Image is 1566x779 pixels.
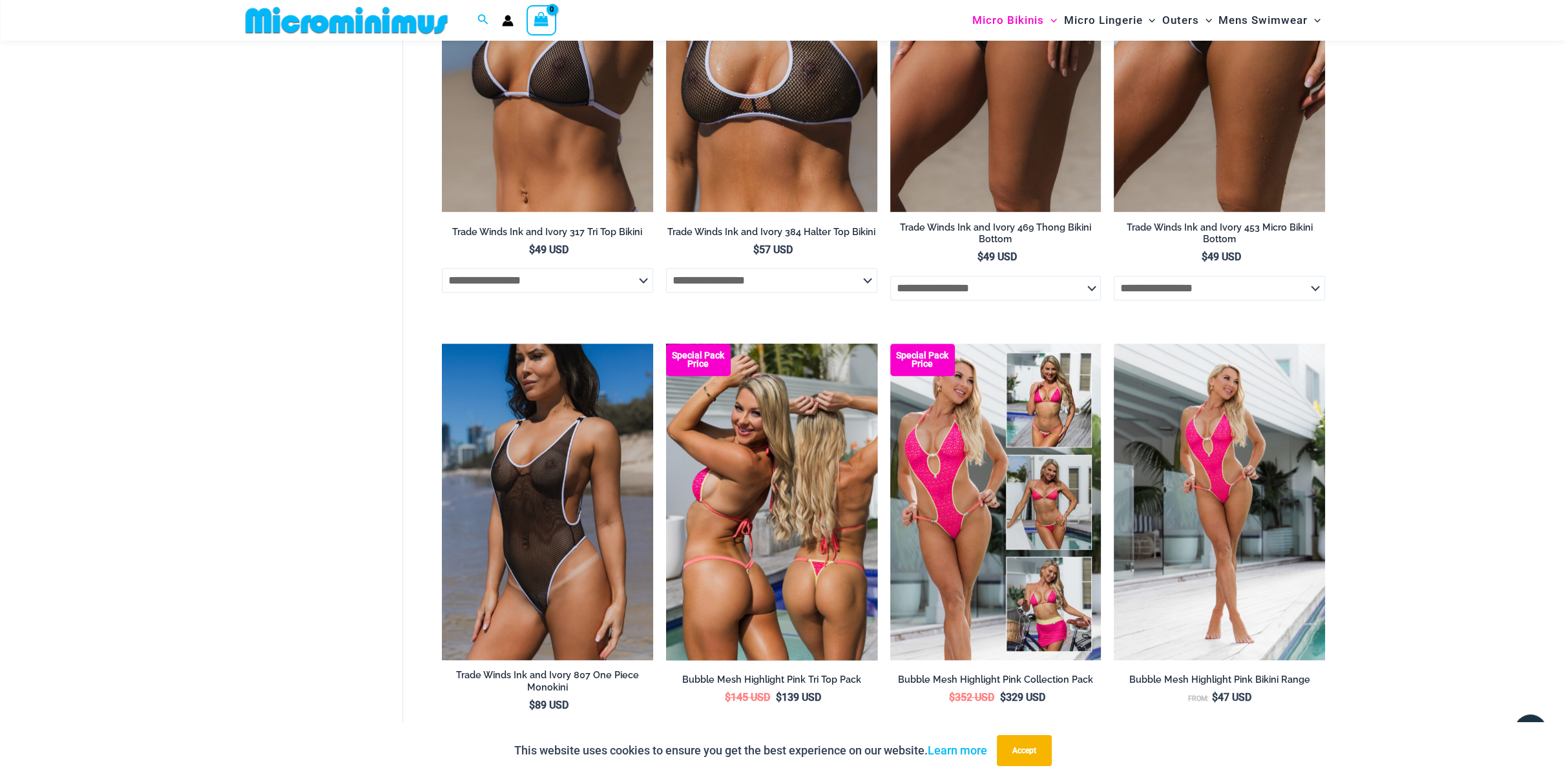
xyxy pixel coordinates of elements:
[1114,222,1325,245] h2: Trade Winds Ink and Ivory 453 Micro Bikini Bottom
[502,15,514,26] a: Account icon link
[890,674,1101,686] h2: Bubble Mesh Highlight Pink Collection Pack
[1159,4,1215,37] a: OutersMenu ToggleMenu Toggle
[442,226,653,243] a: Trade Winds Ink and Ivory 317 Tri Top Bikini
[1212,691,1218,703] span: $
[442,669,653,693] h2: Trade Winds Ink and Ivory 807 One Piece Monokini
[1063,4,1142,37] span: Micro Lingerie
[442,226,653,238] h2: Trade Winds Ink and Ivory 317 Tri Top Bikini
[514,741,987,760] p: This website uses cookies to ensure you get the best experience on our website.
[442,344,653,660] a: Tradewinds Ink and Ivory 807 One Piece 03Tradewinds Ink and Ivory 807 One Piece 04Tradewinds Ink ...
[529,244,569,256] bdi: 49 USD
[666,674,877,686] h2: Bubble Mesh Highlight Pink Tri Top Pack
[949,691,994,703] bdi: 352 USD
[442,669,653,698] a: Trade Winds Ink and Ivory 807 One Piece Monokini
[1044,4,1057,37] span: Menu Toggle
[972,4,1044,37] span: Micro Bikinis
[967,2,1326,39] nav: Site Navigation
[890,351,955,368] b: Special Pack Price
[477,12,489,28] a: Search icon link
[1199,4,1212,37] span: Menu Toggle
[725,691,770,703] bdi: 145 USD
[890,344,1101,660] img: Collection Pack F
[890,222,1101,245] h2: Trade Winds Ink and Ivory 469 Thong Bikini Bottom
[529,699,569,711] bdi: 89 USD
[442,344,653,660] img: Tradewinds Ink and Ivory 807 One Piece 03
[666,674,877,691] a: Bubble Mesh Highlight Pink Tri Top Pack
[1060,4,1158,37] a: Micro LingerieMenu ToggleMenu Toggle
[1114,344,1325,660] img: Bubble Mesh Highlight Pink 819 One Piece 01
[1188,694,1209,703] span: From:
[666,344,877,660] img: Tri Top Pack B
[1114,344,1325,660] a: Bubble Mesh Highlight Pink 819 One Piece 01Bubble Mesh Highlight Pink 819 One Piece 03Bubble Mesh...
[977,251,1017,263] bdi: 49 USD
[890,344,1101,660] a: Collection Pack F Collection Pack BCollection Pack B
[1000,691,1006,703] span: $
[890,674,1101,691] a: Bubble Mesh Highlight Pink Collection Pack
[1114,674,1325,686] h2: Bubble Mesh Highlight Pink Bikini Range
[1215,4,1324,37] a: Mens SwimwearMenu ToggleMenu Toggle
[529,699,535,711] span: $
[529,244,535,256] span: $
[1114,674,1325,691] a: Bubble Mesh Highlight Pink Bikini Range
[725,691,731,703] span: $
[1212,691,1251,703] bdi: 47 USD
[1218,4,1308,37] span: Mens Swimwear
[1308,4,1321,37] span: Menu Toggle
[1114,222,1325,251] a: Trade Winds Ink and Ivory 453 Micro Bikini Bottom
[753,244,759,256] span: $
[776,691,821,703] bdi: 139 USD
[666,344,877,660] a: Tri Top Pack F Tri Top Pack BTri Top Pack B
[1202,251,1207,263] span: $
[928,743,987,757] a: Learn more
[666,226,877,243] a: Trade Winds Ink and Ivory 384 Halter Top Bikini
[890,222,1101,251] a: Trade Winds Ink and Ivory 469 Thong Bikini Bottom
[997,735,1052,766] button: Accept
[977,251,983,263] span: $
[1000,691,1045,703] bdi: 329 USD
[1142,4,1155,37] span: Menu Toggle
[666,226,877,238] h2: Trade Winds Ink and Ivory 384 Halter Top Bikini
[527,5,556,35] a: View Shopping Cart, empty
[776,691,782,703] span: $
[240,6,453,35] img: MM SHOP LOGO FLAT
[949,691,955,703] span: $
[1162,4,1199,37] span: Outers
[1202,251,1241,263] bdi: 49 USD
[666,351,731,368] b: Special Pack Price
[969,4,1060,37] a: Micro BikinisMenu ToggleMenu Toggle
[753,244,793,256] bdi: 57 USD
